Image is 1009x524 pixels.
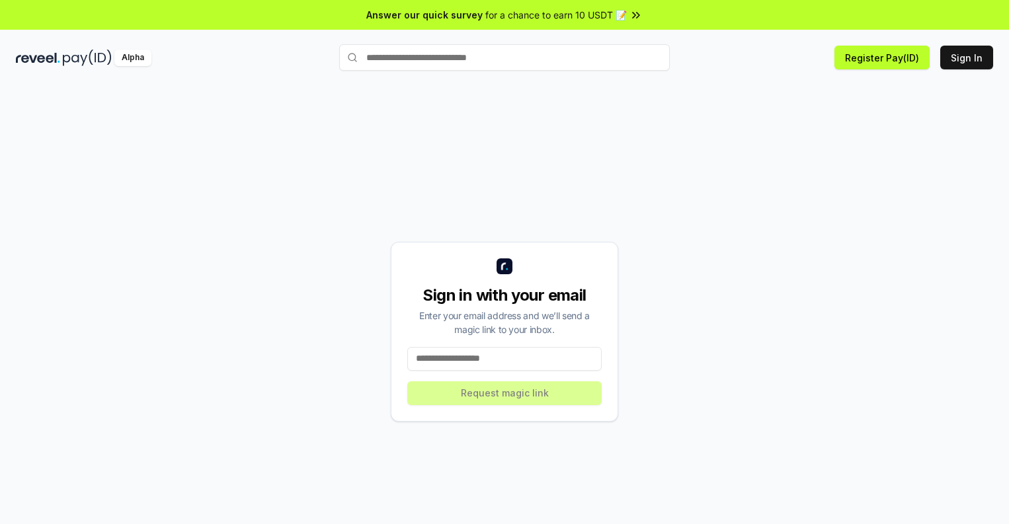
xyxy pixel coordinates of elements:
span: Answer our quick survey [366,8,483,22]
img: logo_small [497,258,512,274]
img: reveel_dark [16,50,60,66]
div: Enter your email address and we’ll send a magic link to your inbox. [407,309,602,336]
span: for a chance to earn 10 USDT 📝 [485,8,627,22]
img: pay_id [63,50,112,66]
button: Sign In [940,46,993,69]
div: Sign in with your email [407,285,602,306]
button: Register Pay(ID) [834,46,930,69]
div: Alpha [114,50,151,66]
